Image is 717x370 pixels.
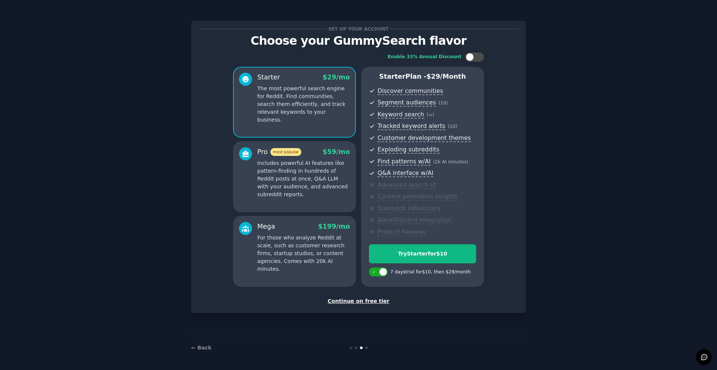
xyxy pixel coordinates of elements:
[378,205,440,213] span: Subreddit influencers
[388,54,462,60] div: Enable 33% Annual Discount
[369,72,476,81] p: Starter Plan -
[378,134,471,142] span: Customer development themes
[427,112,434,117] span: ( ∞ )
[270,148,302,156] span: most popular
[257,234,350,273] p: For those who analyze Reddit at scale, such as customer research firms, startup studios, or conte...
[378,228,426,236] span: Product Reviews
[378,181,436,189] span: Advanced search UI
[378,111,424,119] span: Keyword search
[257,222,275,231] div: Mega
[378,99,436,107] span: Segment audiences
[433,159,468,164] span: ( 2k AI minutes )
[318,223,350,230] span: $ 199 /mo
[191,345,211,351] a: ← Back
[327,25,390,33] span: Set up your account
[257,159,350,198] p: Includes powerful AI features like pattern-finding in hundreds of Reddit posts at once, Q&A LLM w...
[448,124,457,129] span: ( 10 )
[199,34,518,47] p: Choose your GummySearch flavor
[369,250,476,258] div: Try Starter for $10
[378,216,451,224] span: Slack/Discord integration
[257,85,350,124] p: The most powerful search engine for Reddit. Find communities, search them efficiently, and track ...
[390,269,471,276] div: 7 days trial for $10 , then $ 29 /month
[257,73,280,82] div: Starter
[378,122,445,130] span: Tracked keyword alerts
[378,158,431,166] span: Find patterns w/AI
[438,100,448,106] span: ( 10 )
[323,148,350,156] span: $ 59 /mo
[323,73,350,81] span: $ 29 /mo
[378,87,443,95] span: Discover communities
[378,169,433,177] span: Q&A interface w/AI
[378,146,439,154] span: Exploding subreddits
[257,147,301,157] div: Pro
[199,297,518,305] div: Continue on free tier
[378,193,458,201] span: Content promotion insights
[426,73,466,80] span: $ 29 /month
[369,244,476,263] button: TryStarterfor$10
